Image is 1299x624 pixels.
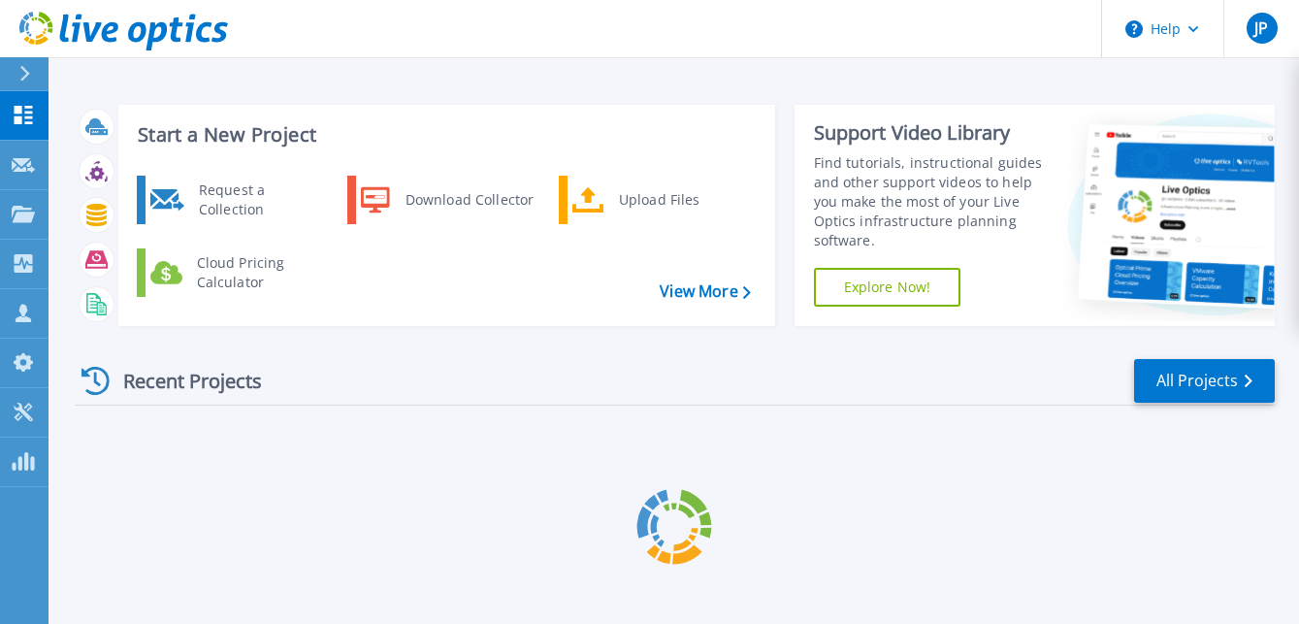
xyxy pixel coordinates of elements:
[814,153,1053,250] div: Find tutorials, instructional guides and other support videos to help you make the most of your L...
[75,357,288,405] div: Recent Projects
[396,181,542,219] div: Download Collector
[609,181,753,219] div: Upload Files
[1134,359,1275,403] a: All Projects
[1254,20,1268,36] span: JP
[559,176,758,224] a: Upload Files
[187,253,331,292] div: Cloud Pricing Calculator
[814,120,1053,146] div: Support Video Library
[189,181,331,219] div: Request a Collection
[138,124,750,146] h3: Start a New Project
[137,176,336,224] a: Request a Collection
[347,176,546,224] a: Download Collector
[814,268,961,307] a: Explore Now!
[660,282,750,301] a: View More
[137,248,336,297] a: Cloud Pricing Calculator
